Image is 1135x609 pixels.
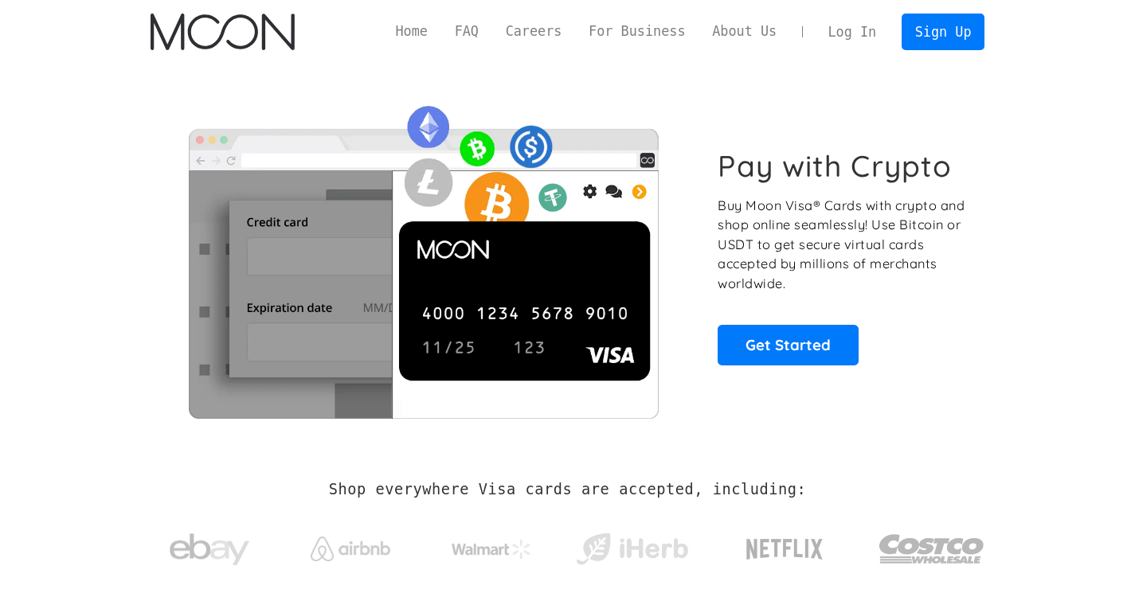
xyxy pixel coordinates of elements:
img: Costco [879,519,985,579]
img: Airbnb [311,537,390,561]
img: iHerb [573,529,691,570]
a: home [151,14,295,50]
a: iHerb [573,513,691,578]
a: Get Started [718,325,859,365]
a: Home [382,21,441,41]
img: Netflix [745,529,824,569]
img: Moon Cards let you spend your crypto anywhere Visa is accepted. [151,95,696,418]
p: Buy Moon Visa® Cards with crypto and shop online seamlessly! Use Bitcoin or USDT to get secure vi... [718,196,967,294]
a: Careers [492,21,575,41]
a: ebay [151,509,269,583]
img: Moon Logo [151,14,295,50]
a: Airbnb [291,521,409,569]
a: For Business [575,21,699,41]
a: Log In [815,14,890,49]
a: FAQ [441,21,492,41]
a: Sign Up [902,14,984,49]
a: Costco [879,503,985,587]
a: Walmart [432,524,550,567]
img: Walmart [452,540,531,559]
h2: Shop everywhere Visa cards are accepted, including: [329,481,806,498]
a: About Us [699,21,790,41]
h1: Pay with Crypto [718,148,952,184]
img: ebay [170,525,249,575]
a: Netflix [714,513,856,577]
